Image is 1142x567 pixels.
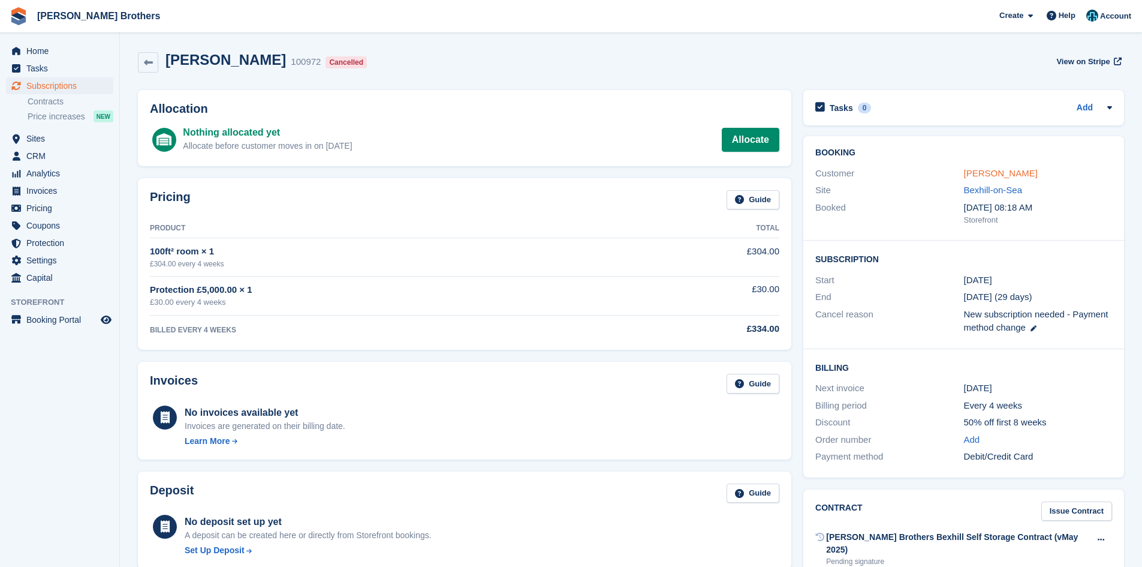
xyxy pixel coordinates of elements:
h2: Billing [815,361,1112,373]
div: [PERSON_NAME] Brothers Bexhill Self Storage Contract (vMay 2025) [826,531,1090,556]
h2: Deposit [150,484,194,503]
a: menu [6,60,113,77]
a: menu [6,311,113,328]
span: Settings [26,252,98,269]
a: Set Up Deposit [185,544,432,557]
div: Billing period [815,399,963,413]
div: No deposit set up yet [185,515,432,529]
span: Capital [26,269,98,286]
div: BILLED EVERY 4 WEEKS [150,325,628,335]
span: Pricing [26,200,98,217]
h2: Booking [815,148,1112,158]
a: Add [964,433,980,447]
div: Storefront [964,214,1112,226]
a: [PERSON_NAME] [964,168,1038,178]
a: Issue Contract [1041,502,1112,521]
span: Subscriptions [26,77,98,94]
a: Guide [727,374,779,394]
div: Cancel reason [815,308,963,335]
div: £304.00 every 4 weeks [150,259,628,269]
a: menu [6,200,113,217]
span: Account [1100,10,1131,22]
div: Cancelled [326,56,367,68]
div: Learn More [185,435,230,448]
img: stora-icon-8386f47178a22dfd0bd8f6a31ec36ba5ce8667c1dd55bd0f319d3a0aa187defe.svg [10,7,28,25]
h2: Pricing [150,190,191,210]
div: £30.00 every 4 weeks [150,296,628,308]
div: Allocate before customer moves in on [DATE] [183,140,352,152]
span: Coupons [26,217,98,234]
div: Set Up Deposit [185,544,245,557]
a: menu [6,182,113,199]
span: Protection [26,235,98,251]
span: Help [1059,10,1075,22]
div: 0 [858,103,872,113]
div: Debit/Credit Card [964,450,1112,464]
span: View on Stripe [1056,56,1110,68]
a: [PERSON_NAME] Brothers [32,6,165,26]
a: menu [6,217,113,234]
a: menu [6,252,113,269]
td: £304.00 [628,238,779,276]
a: Guide [727,190,779,210]
span: Create [999,10,1023,22]
a: Price increases NEW [28,110,113,123]
div: Start [815,274,963,287]
span: Invoices [26,182,98,199]
p: A deposit can be created here or directly from Storefront bookings. [185,529,432,542]
div: 100972 [291,55,321,69]
td: £30.00 [628,276,779,315]
a: menu [6,43,113,59]
div: Pending signature [826,556,1090,567]
a: Bexhill-on-Sea [964,185,1023,195]
span: Storefront [11,296,119,308]
div: Every 4 weeks [964,399,1112,413]
h2: [PERSON_NAME] [165,52,286,68]
a: View on Stripe [1051,52,1124,71]
a: Contracts [28,96,113,107]
a: Preview store [99,313,113,327]
a: Learn More [185,435,345,448]
span: Home [26,43,98,59]
span: New subscription needed - Payment method change [964,309,1108,333]
a: menu [6,165,113,182]
span: Analytics [26,165,98,182]
a: menu [6,77,113,94]
a: menu [6,235,113,251]
a: menu [6,148,113,164]
a: menu [6,130,113,147]
span: Sites [26,130,98,147]
span: CRM [26,148,98,164]
div: Order number [815,433,963,447]
div: Protection £5,000.00 × 1 [150,283,628,297]
h2: Subscription [815,253,1112,265]
div: [DATE] [964,382,1112,395]
h2: Invoices [150,374,198,394]
a: menu [6,269,113,286]
th: Total [628,219,779,238]
div: Invoices are generated on their billing date. [185,420,345,433]
span: [DATE] (29 days) [964,292,1032,302]
a: Guide [727,484,779,503]
div: [DATE] 08:18 AM [964,201,1112,215]
img: Helen Eldridge [1086,10,1098,22]
h2: Tasks [830,103,853,113]
span: Tasks [26,60,98,77]
div: No invoices available yet [185,406,345,420]
span: Price increases [28,111,85,122]
div: Customer [815,167,963,181]
h2: Contract [815,502,863,521]
div: £334.00 [628,322,779,336]
div: NEW [94,110,113,122]
div: Discount [815,416,963,430]
time: 2025-09-20 00:00:00 UTC [964,274,992,287]
h2: Allocation [150,102,779,116]
div: Payment method [815,450,963,464]
div: End [815,290,963,304]
div: Next invoice [815,382,963,395]
a: Add [1077,101,1093,115]
th: Product [150,219,628,238]
div: Booked [815,201,963,226]
div: Site [815,184,963,197]
span: Booking Portal [26,311,98,328]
